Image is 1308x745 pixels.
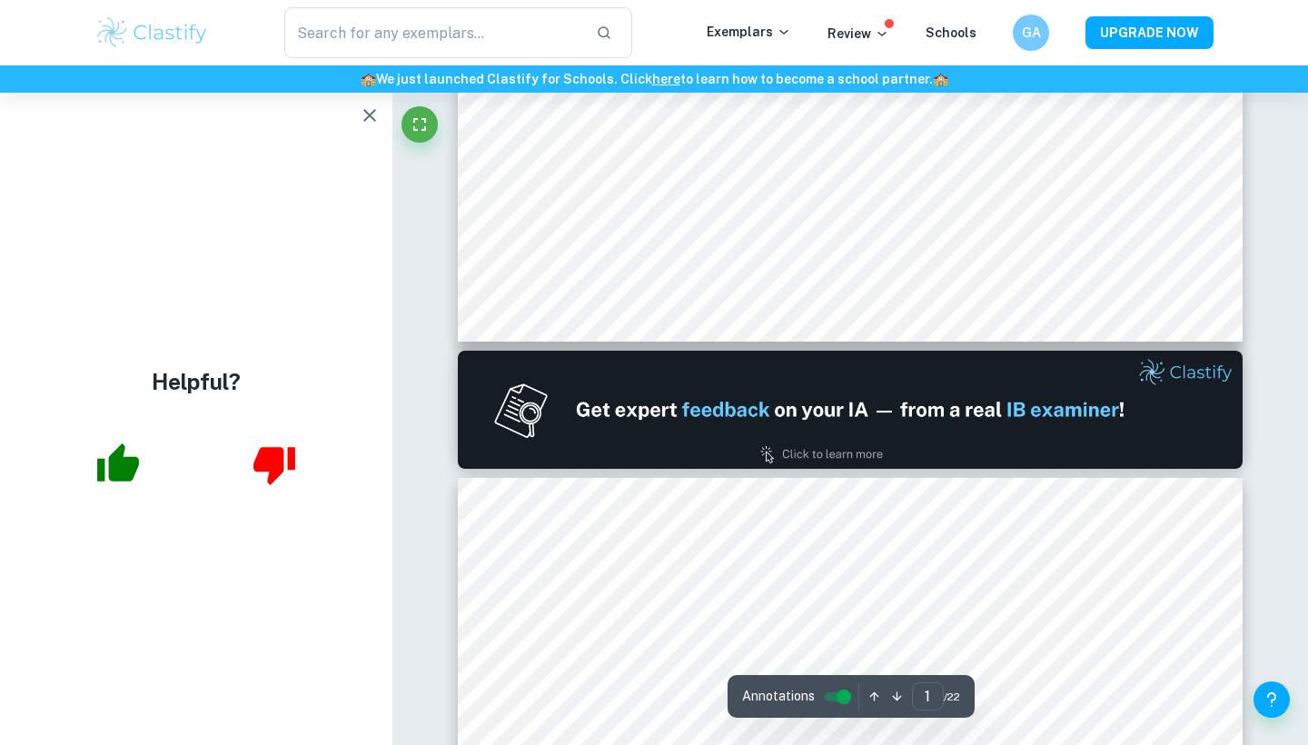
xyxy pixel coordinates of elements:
[361,72,376,86] span: 🏫
[1013,15,1049,51] button: GA
[933,72,948,86] span: 🏫
[742,687,815,706] span: Annotations
[1021,23,1042,43] h6: GA
[152,365,241,398] h4: Helpful?
[1253,681,1290,718] button: Help and Feedback
[4,69,1304,89] h6: We just launched Clastify for Schools. Click to learn how to become a school partner.
[401,106,438,143] button: Fullscreen
[652,72,680,86] a: here
[926,25,976,40] a: Schools
[284,7,581,58] input: Search for any exemplars...
[827,24,889,44] p: Review
[707,22,791,42] p: Exemplars
[458,351,1243,469] img: Ad
[944,689,960,705] span: / 22
[1085,16,1214,49] button: UPGRADE NOW
[94,15,210,51] img: Clastify logo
